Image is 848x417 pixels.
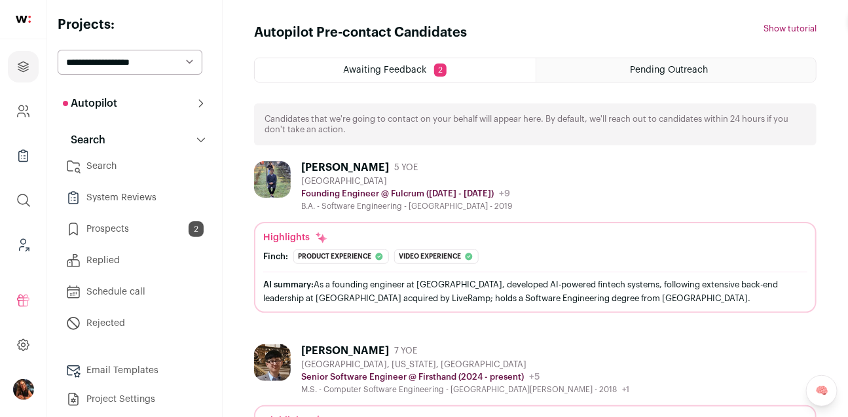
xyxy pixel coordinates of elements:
[301,384,629,395] div: M.S. - Computer Software Engineering - [GEOGRAPHIC_DATA][PERSON_NAME] - 2018
[63,96,117,111] p: Autopilot
[764,24,817,34] button: Show tutorial
[806,375,838,407] a: 🧠
[58,127,212,153] button: Search
[301,161,389,174] div: [PERSON_NAME]
[263,231,328,244] div: Highlights
[254,161,291,198] img: 905b8b767c8418b6219da8cb55175ac50ae8fd6678addcf86f3ba067f9ff3247
[394,346,417,356] span: 7 YOE
[263,278,807,305] div: As a founding engineer at [GEOGRAPHIC_DATA], developed AI-powered fintech systems, following exte...
[58,247,212,274] a: Replied
[343,65,426,75] span: Awaiting Feedback
[631,65,709,75] span: Pending Outreach
[13,379,34,400] button: Open dropdown
[394,162,418,173] span: 5 YOE
[58,185,212,211] a: System Reviews
[254,344,291,381] img: 4ceb0fe29378365917c09a61a21a20f54206769955c5baf1a8ecf6b1619985d9
[254,161,817,313] a: [PERSON_NAME] 5 YOE [GEOGRAPHIC_DATA] Founding Engineer @ Fulcrum ([DATE] - [DATE]) +9 B.A. - Sof...
[434,63,447,77] span: 2
[8,51,39,82] a: Projects
[58,216,212,242] a: Prospects2
[16,16,31,23] img: wellfound-shorthand-0d5821cbd27db2630d0214b213865d53afaa358527fdda9d0ea32b1df1b89c2c.svg
[58,16,212,34] h2: Projects:
[58,357,212,384] a: Email Templates
[263,251,288,262] div: Finch:
[301,201,512,211] div: B.A. - Software Engineering - [GEOGRAPHIC_DATA] - 2019
[58,386,212,412] a: Project Settings
[536,58,817,82] a: Pending Outreach
[301,344,389,357] div: [PERSON_NAME]
[58,279,212,305] a: Schedule call
[13,379,34,400] img: 13968079-medium_jpg
[63,132,105,148] p: Search
[263,280,314,289] span: AI summary:
[58,90,212,117] button: Autopilot
[58,310,212,336] a: Rejected
[301,359,629,370] div: [GEOGRAPHIC_DATA], [US_STATE], [GEOGRAPHIC_DATA]
[189,221,204,237] span: 2
[8,96,39,127] a: Company and ATS Settings
[301,372,524,382] p: Senior Software Engineer @ Firsthand (2024 - present)
[8,140,39,172] a: Company Lists
[301,176,512,187] div: [GEOGRAPHIC_DATA]
[622,386,629,393] span: +1
[254,24,467,42] h1: Autopilot Pre-contact Candidates
[394,249,479,264] div: Video experience
[499,189,510,198] span: +9
[301,189,494,199] p: Founding Engineer @ Fulcrum ([DATE] - [DATE])
[529,372,540,382] span: +5
[8,229,39,261] a: Leads (Backoffice)
[254,103,817,145] div: Candidates that we're going to contact on your behalf will appear here. By default, we'll reach o...
[58,153,212,179] a: Search
[293,249,389,264] div: Product experience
